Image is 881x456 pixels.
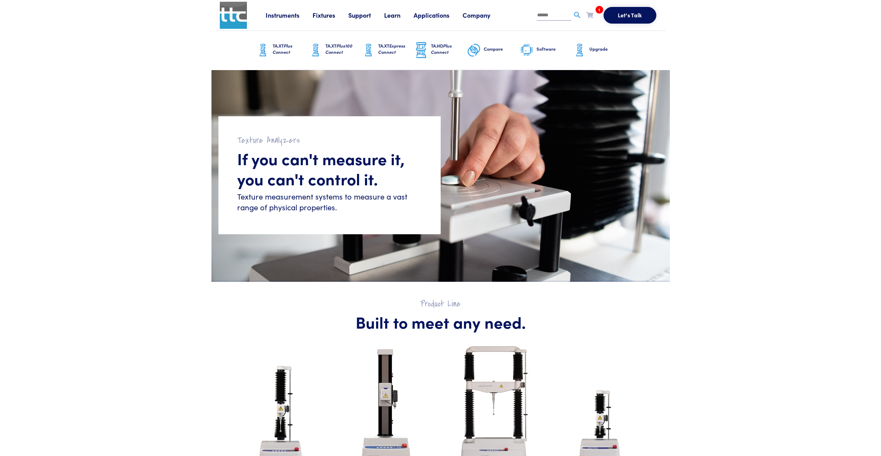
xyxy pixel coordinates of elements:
h6: Texture measurement systems to measure a vast range of physical properties. [237,191,422,213]
h6: Software [537,46,573,52]
span: Plus100 Connect [325,42,352,55]
img: ttc_logo_1x1_v1.0.png [220,2,247,29]
h6: Compare [484,46,520,52]
a: Applications [414,11,463,19]
img: ta-xt-graphic.png [256,42,270,59]
a: Support [348,11,384,19]
img: compare-graphic.png [467,42,481,59]
button: Let's Talk [604,7,656,24]
a: Compare [467,31,520,70]
a: TA.XTExpress Connect [361,31,414,70]
h6: TA.XT [273,43,309,55]
a: TA.XTPlus Connect [256,31,309,70]
img: software-graphic.png [520,43,534,58]
img: ta-xt-graphic.png [573,42,587,59]
h2: Product Line [232,298,649,309]
h6: Upgrade [589,46,625,52]
a: TA.HDPlus Connect [414,31,467,70]
h1: If you can't measure it, you can't control it. [237,149,422,188]
a: Learn [384,11,414,19]
h6: TA.XT [378,43,414,55]
h2: Texture Analyzers [237,135,422,146]
span: Plus Connect [431,42,452,55]
a: Instruments [266,11,313,19]
a: 1 [586,10,593,19]
a: Upgrade [573,31,625,70]
h6: TA.XT [325,43,361,55]
img: ta-xt-graphic.png [361,42,375,59]
img: ta-xt-graphic.png [309,42,323,59]
span: Express Connect [378,42,405,55]
a: Software [520,31,573,70]
a: Fixtures [313,11,348,19]
span: Plus Connect [273,42,292,55]
a: TA.XTPlus100 Connect [309,31,361,70]
img: ta-hd-graphic.png [414,41,428,59]
h6: TA.HD [431,43,467,55]
h1: Built to meet any need. [232,312,649,332]
a: Company [463,11,504,19]
span: 1 [596,6,603,14]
